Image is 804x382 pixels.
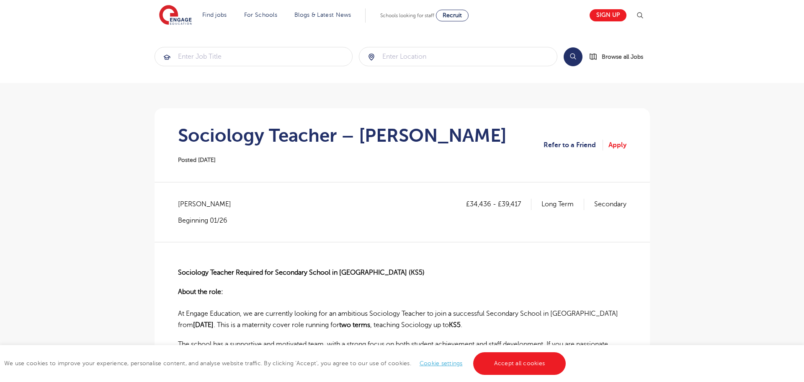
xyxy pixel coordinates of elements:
span: Posted [DATE] [178,157,216,163]
input: Submit [155,47,353,66]
h1: Sociology Teacher – [PERSON_NAME] [178,125,507,146]
input: Submit [359,47,557,66]
strong: KS5 [449,321,461,329]
a: Refer to a Friend [544,140,603,151]
a: Cookie settings [420,360,463,366]
a: Apply [608,140,626,151]
span: Recruit [443,12,462,18]
p: At Engage Education, we are currently looking for an ambitious Sociology Teacher to join a succes... [178,286,626,330]
p: £34,436 - £39,417 [466,199,531,210]
span: [PERSON_NAME] [178,199,240,210]
strong: [DATE] [193,321,214,329]
strong: About the role: [178,288,223,296]
span: Browse all Jobs [602,52,643,62]
span: Schools looking for staff [380,13,434,18]
img: Engage Education [159,5,192,26]
a: Find jobs [202,12,227,18]
button: Search [564,47,582,66]
p: Beginning 01/26 [178,216,240,225]
div: Submit [359,47,557,66]
a: Sign up [590,9,626,21]
strong: two terms [339,321,370,329]
a: Accept all cookies [473,352,566,375]
p: The school has a supportive and motivated team, with a strong focus on both student achievement a... [178,339,626,361]
p: Long Term [541,199,584,210]
a: Browse all Jobs [589,52,650,62]
a: Recruit [436,10,469,21]
strong: Sociology Teacher Required for Secondary School in [GEOGRAPHIC_DATA] (KS5) [178,269,425,276]
span: We use cookies to improve your experience, personalise content, and analyse website traffic. By c... [4,360,568,366]
a: For Schools [244,12,277,18]
p: Secondary [594,199,626,210]
a: Blogs & Latest News [294,12,351,18]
